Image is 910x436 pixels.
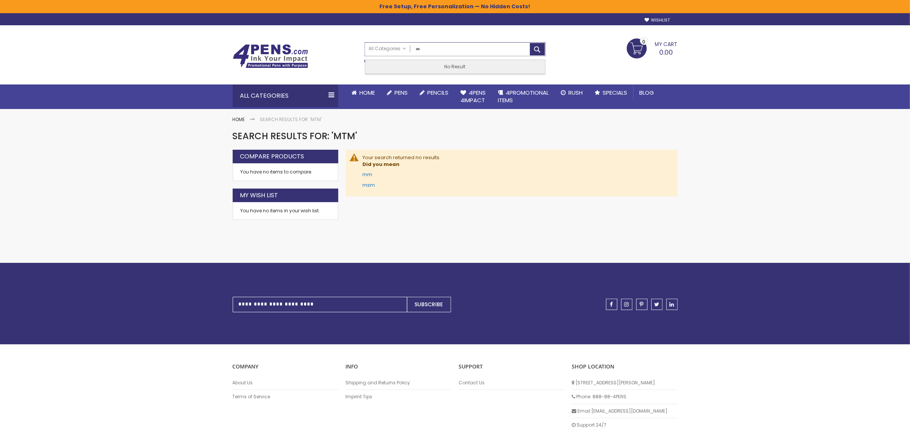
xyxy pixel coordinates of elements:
[233,394,338,400] a: Terms of Service
[233,116,245,123] a: Home
[428,89,449,97] span: Pencils
[569,89,583,97] span: Rush
[459,363,565,370] p: Support
[363,154,670,188] div: Your search returned no results.
[606,299,617,310] a: facebook
[240,152,304,161] strong: Compare Products
[240,191,278,200] strong: My Wish List
[643,38,646,45] span: 0
[627,38,678,57] a: 0.00 0
[455,84,492,109] a: 4Pens4impact
[461,89,486,104] span: 4Pens 4impact
[625,302,629,307] span: instagram
[555,84,589,101] a: Rush
[572,390,678,404] li: Phone: 888-88-4PENS
[346,394,451,400] a: Imprint Tips
[492,84,555,109] a: 4PROMOTIONALITEMS
[445,63,466,70] span: No Result
[233,163,338,181] div: You have no items to compare.
[346,363,451,370] p: INFO
[482,56,546,71] div: Free shipping on pen orders over $199
[603,89,628,97] span: Specials
[572,363,678,370] p: SHOP LOCATION
[654,302,659,307] span: twitter
[666,299,678,310] a: linkedin
[415,301,443,308] span: Subscribe
[640,302,644,307] span: pinterest
[660,48,673,57] span: 0.00
[241,208,330,214] div: You have no items in your wish list.
[369,46,407,52] span: All Categories
[346,84,381,101] a: Home
[459,380,565,386] a: Contact Us
[233,84,338,107] div: All Categories
[634,84,660,101] a: Blog
[848,416,910,436] iframe: Reseñas de Clientes en Google
[621,299,632,310] a: instagram
[640,89,654,97] span: Blog
[363,161,670,168] dt: Did you mean
[363,181,375,189] a: msm
[498,89,549,104] span: 4PROMOTIONAL ITEMS
[407,297,451,312] button: Subscribe
[589,84,634,101] a: Specials
[395,89,408,97] span: Pens
[233,363,338,370] p: COMPANY
[381,84,414,101] a: Pens
[233,380,338,386] a: About Us
[572,376,678,390] li: [STREET_ADDRESS][PERSON_NAME]
[572,418,678,432] li: Support 24/7
[346,380,451,386] a: Shipping and Returns Policy
[636,299,648,310] a: pinterest
[645,17,670,23] a: Wishlist
[360,89,375,97] span: Home
[363,171,373,178] a: mm
[233,44,308,68] img: 4Pens Custom Pens and Promotional Products
[260,116,322,123] strong: Search results for: 'MTM'
[670,302,674,307] span: linkedin
[365,43,410,55] a: All Categories
[651,299,663,310] a: twitter
[610,302,613,307] span: facebook
[233,130,358,142] span: Search results for: 'MTM'
[572,404,678,418] li: Email: [EMAIL_ADDRESS][DOMAIN_NAME]
[414,84,455,101] a: Pencils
